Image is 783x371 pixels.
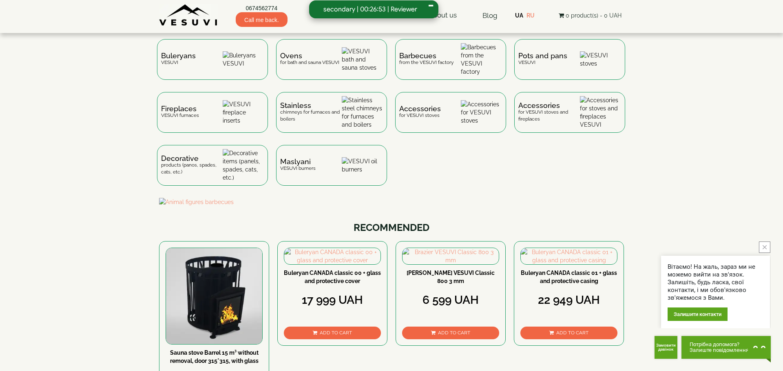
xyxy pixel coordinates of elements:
a: Buleryan CANADA classic 01 + glass and protective casing [521,270,617,284]
font: 6 599 UAH [422,293,479,307]
font: Pots and pans [518,51,567,60]
font: for bath and sauna VESUVI [280,59,339,65]
a: MaslyaniVESUVI burners VESUVI oil burners [272,145,391,198]
a: UA [515,12,523,19]
font: VESUVI furnaces [161,112,199,118]
a: Stainlesschimneys for furnaces and boilers Stainless steel chimneys for furnaces and boilers [272,92,391,145]
img: Sauna stove Barrel 15 m³ without removal, door 315*315, with glass [166,248,262,344]
font: Stainless [280,101,311,110]
a: Buleryan CANADA classic 00 + glass and protective cover [284,270,381,284]
img: VESUVI Factory [159,4,218,26]
img: Buleryan CANADA classic 00 + glass and protective cover [284,248,380,264]
a: Accessoriesfor VESUVI stoves Accessories for VESUVI stoves [391,92,510,145]
img: Buleryan CANADA classic 01 + glass and protective casing [521,248,617,264]
div: Вітаємо! На жаль, зараз ми не можемо вийти на зв'язок. Залишіть, будь ласка, свої контакти, і ми ... [668,263,763,302]
a: Goods [305,6,342,25]
span: Залиште повідомлення [690,347,749,353]
font: Maslyani [280,157,311,166]
button: Add to cart [402,327,499,339]
font: VESUVI [518,59,535,65]
img: Accessories for stoves and fireplaces VESUVI [580,96,621,129]
img: Brazier VESUVI Classic 800 3 mm [403,248,499,264]
a: Ovensfor bath and sauna VESUVI VESUVI bath and sauna stoves [272,39,391,92]
font: 17 999 UAH [302,293,363,307]
font: Ovens [280,51,302,60]
button: Chat button [681,336,771,359]
button: close button [759,241,770,253]
font: Decorative [161,154,199,162]
font: 0674562774 [246,5,277,11]
font: Accessories [399,104,441,113]
font: Add to cart [438,330,470,336]
img: VESUVI oil burners [342,157,383,173]
font: VESUVI burners [280,165,316,171]
a: RU [526,12,535,19]
font: Barbecues [399,51,436,60]
button: Get Call button [655,336,677,359]
a: BuleryansVESUVI Buleryans VESUVI [153,39,272,92]
a: Blog [482,11,498,20]
a: About us [420,6,465,25]
button: Add to cart [284,327,381,339]
img: Decorative items (panels, spades, cats, etc.) [223,149,264,182]
a: 0674562774 [236,4,288,12]
img: VESUVI fireplace inserts [223,100,264,125]
font: for VESUVI stoves [399,112,440,118]
font: 22 949 UAH [538,293,600,307]
font: Add to cart [320,330,352,336]
a: Accessoriesfor VESUVI stoves and fireplaces Accessories for stoves and fireplaces VESUVI [510,92,629,145]
font: About us [429,11,457,19]
a: FireplacesVESUVI furnaces VESUVI fireplace inserts [153,92,272,145]
a: Barbecuesfrom the VESUVI factory Barbecues from the VESUVI factory [391,39,510,92]
a: Decorativeproducts (panos, spades, cats, etc.) Decorative items (panels, spades, cats, etc.) [153,145,272,198]
button: Add to cart [520,327,617,339]
font: 0 product(s) - 0 UAH [566,12,622,19]
font: Accessories [518,101,560,110]
a: Sauna stove Barrel 15 m³ without removal, door 315*315, with glass [170,349,259,364]
img: VESUVI bath and sauna stoves [342,47,383,72]
font: chimneys for furnaces and boilers [280,109,340,122]
img: Accessories for VESUVI stoves [461,100,502,125]
font: Buleryans [161,51,196,60]
div: Залишити контакти [668,307,728,321]
img: Buleryans VESUVI [223,51,264,68]
font: from the VESUVI factory [399,59,453,65]
font: for VESUVI stoves and fireplaces [518,109,568,122]
font: Fireplaces [161,104,197,113]
span: Потрібна допомога? [690,342,749,347]
font: secondary | 00:26:53 | Reviewer [323,5,417,13]
img: Animal figures barbecues [159,198,624,206]
font: Add to cart [556,330,588,336]
span: Замовити дзвінок [655,343,677,351]
a: [PERSON_NAME] VESUVI Classic 800 3 mm [407,270,495,284]
font: VESUVI [161,59,178,65]
img: Barbecues from the VESUVI factory [461,43,502,76]
font: Call me back. [244,17,279,23]
font: products (panos, spades, cats, etc.) [161,162,217,175]
button: 0 product(s) - 0 UAH [556,11,624,20]
a: Pots and pansVESUVI VESUVI stoves [510,39,629,92]
img: VESUVI stoves [580,51,621,68]
img: Stainless steel chimneys for furnaces and boilers [342,96,383,129]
